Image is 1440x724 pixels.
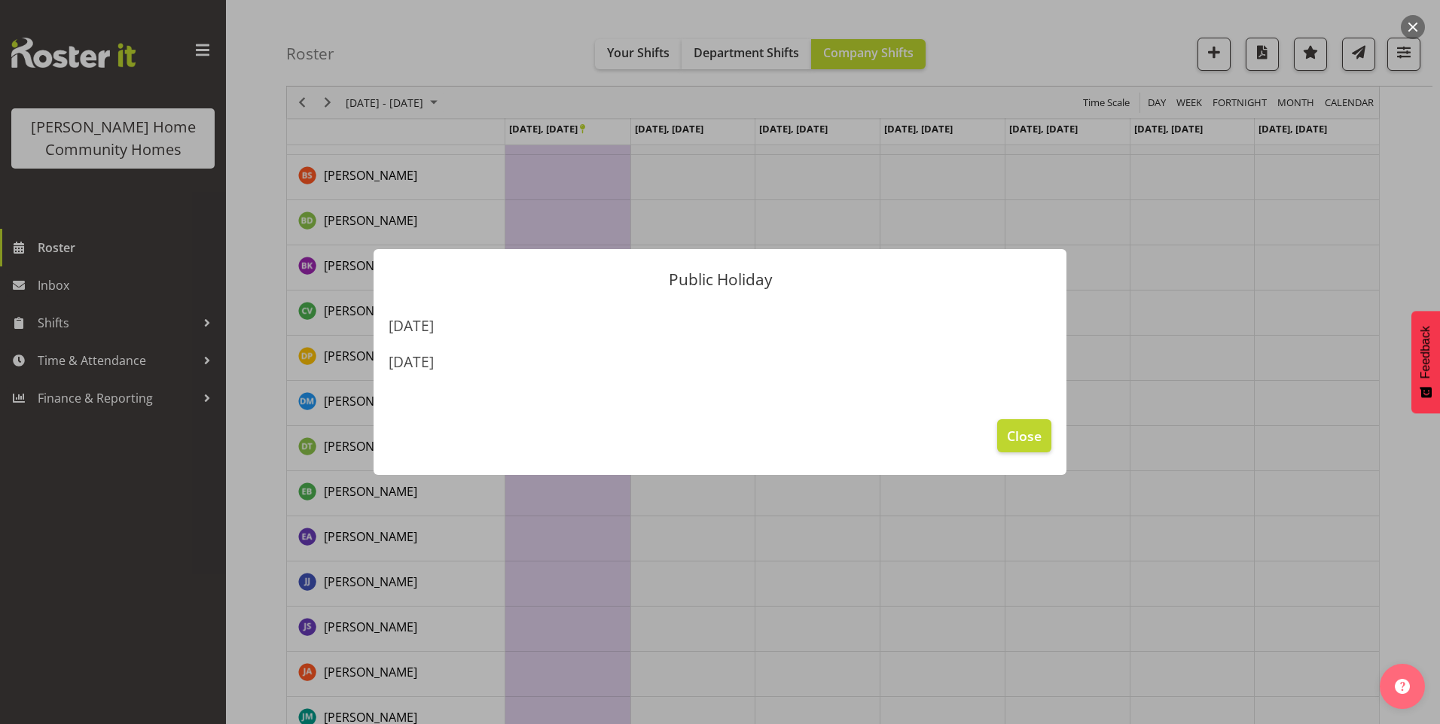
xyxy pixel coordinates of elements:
[1411,311,1440,413] button: Feedback - Show survey
[1419,326,1432,379] span: Feedback
[389,272,1051,287] p: Public Holiday
[389,353,1051,371] h4: [DATE]
[1395,679,1410,694] img: help-xxl-2.png
[997,419,1051,452] button: Close
[1007,426,1042,446] span: Close
[389,317,1051,335] h4: [DATE]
